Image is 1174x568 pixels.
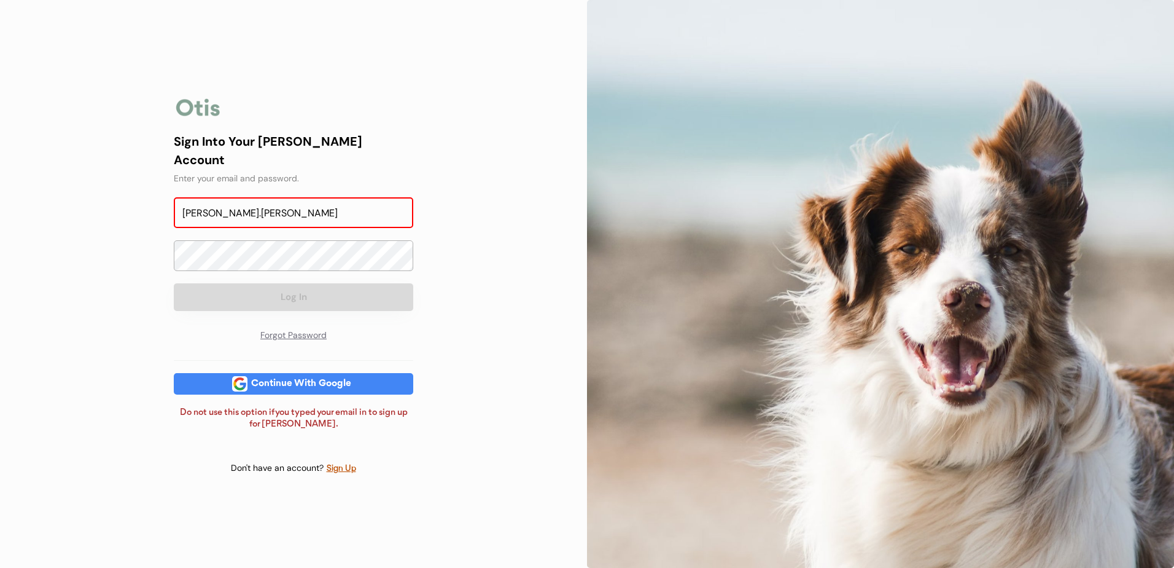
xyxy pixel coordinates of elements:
[174,283,413,311] button: Log In
[174,132,413,169] div: Sign Into Your [PERSON_NAME] Account
[232,323,355,348] div: Forgot Password
[174,407,413,431] div: Do not use this option if you typed your email in to sign up for [PERSON_NAME].
[174,172,413,185] div: Enter your email and password.
[174,197,413,228] input: Email Address
[247,379,355,389] div: Continue With Google
[326,462,357,476] div: Sign Up
[231,462,326,475] div: Don't have an account?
